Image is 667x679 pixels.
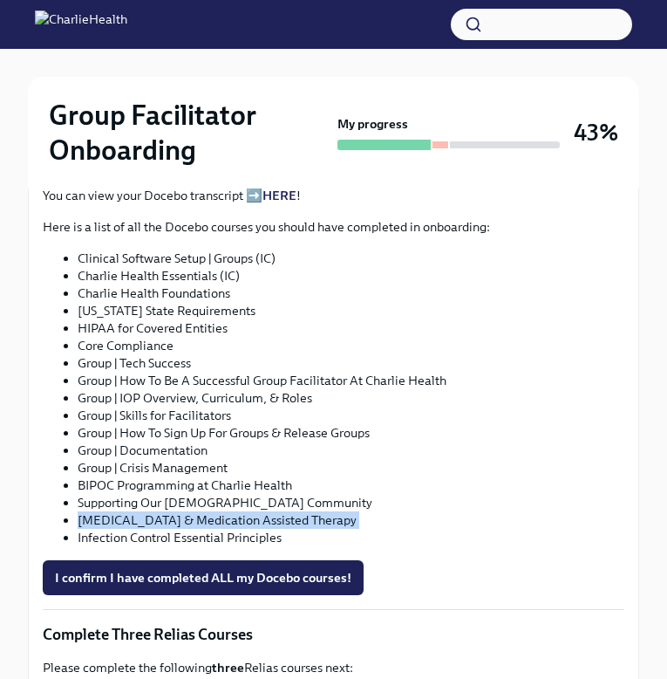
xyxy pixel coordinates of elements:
li: [MEDICAL_DATA] & Medication Assisted Therapy [78,511,624,529]
li: Group | IOP Overview, Curriculum, & Roles [78,389,624,407]
li: Supporting Our [DEMOGRAPHIC_DATA] Community [78,494,624,511]
li: Group | Documentation [78,442,624,459]
li: Group | Skills for Facilitators [78,407,624,424]
p: You can view your Docebo transcript ➡️ ! [43,187,624,204]
li: Clinical Software Setup | Groups (IC) [78,250,624,267]
li: BIPOC Programming at Charlie Health [78,477,624,494]
li: Group | How To Sign Up For Groups & Release Groups [78,424,624,442]
img: CharlieHealth [35,10,127,38]
h2: Group Facilitator Onboarding [49,98,330,168]
li: Charlie Health Foundations [78,285,624,302]
p: Complete Three Relias Courses [43,624,624,645]
strong: My progress [337,115,408,133]
button: I confirm I have completed ALL my Docebo courses! [43,560,364,595]
li: HIPAA for Covered Entities [78,319,624,337]
strong: three [212,660,244,676]
li: [US_STATE] State Requirements [78,302,624,319]
li: Group | How To Be A Successful Group Facilitator At Charlie Health [78,372,624,389]
li: Core Compliance [78,337,624,354]
p: Please complete the following Relias courses next: [43,659,624,676]
li: Group | Tech Success [78,354,624,372]
p: Here is a list of all the Docebo courses you should have completed in onboarding: [43,218,624,236]
li: Charlie Health Essentials (IC) [78,267,624,285]
a: HERE [262,188,296,203]
h3: 43% [574,117,618,148]
li: Infection Control Essential Principles [78,529,624,546]
span: I confirm I have completed ALL my Docebo courses! [55,569,351,586]
li: Group | Crisis Management [78,459,624,477]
